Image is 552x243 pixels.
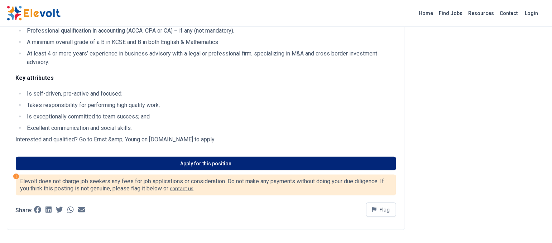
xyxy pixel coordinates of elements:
[25,26,396,35] li: Professional qualification in accounting (ACCA, CPA or CA) – if any (not mandatory).
[25,38,396,47] li: A minimum overall grade of a B in KCSE and B in both English & Mathematics
[20,178,392,192] p: Elevolt does not charge job seekers any fees for job applications or consideration. Do not make a...
[417,5,546,105] iframe: Advertisement
[366,203,396,217] button: Flag
[516,209,552,243] iframe: Chat Widget
[25,101,396,110] li: Takes responsibility for performing high quality work;
[416,8,436,19] a: Home
[25,49,396,67] li: At least 4 or more years’ experience in business advisory with a legal or professional firm, spec...
[16,135,396,144] p: Interested and qualified? Go to Ernst &amp; Young on [DOMAIN_NAME] to apply
[7,6,61,21] img: Elevolt
[16,74,54,81] strong: Key attributes
[497,8,521,19] a: Contact
[25,89,396,98] li: Is self-driven, pro-active and focused;
[16,208,33,213] p: Share:
[25,124,396,132] li: Excellent communication and social skills.
[521,6,543,20] a: Login
[16,157,396,170] a: Apply for this position
[25,112,396,121] li: Is exceptionally committed to team success; and
[417,113,546,214] iframe: Advertisement
[466,8,497,19] a: Resources
[436,8,466,19] a: Find Jobs
[170,186,194,191] a: contact us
